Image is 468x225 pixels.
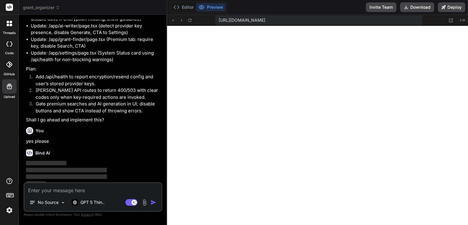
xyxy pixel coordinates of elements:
li: [PERSON_NAME] API routes to return 400/503 with clear codes only when key-required actions are in... [31,87,161,101]
button: Download [400,2,434,12]
li: Update: /app/settings/page.tsx (System Status card using /api/health for non-blocking warnings) [31,50,161,63]
li: Gate premium searches and AI generation in UI; disable buttons and show CTA instead of throwing e... [31,101,161,114]
h6: You [36,128,44,134]
p: yes please [26,138,161,145]
label: Upload [4,94,15,99]
button: Editor [171,3,196,11]
label: code [5,51,14,56]
p: Plan: [26,66,161,73]
button: Deploy [438,2,465,12]
span: ‌ [26,181,46,186]
p: GPT 5 Thin.. [80,199,105,205]
p: Shall I go ahead and implement this? [26,117,161,123]
label: threads [3,30,16,36]
img: attachment [141,199,148,206]
iframe: Preview [167,26,468,225]
span: ‌ [26,161,66,165]
img: icon [150,199,157,205]
span: privacy [81,213,92,216]
img: Pick Models [60,200,66,205]
h6: Bind AI [35,150,50,156]
button: Preview [196,3,226,11]
p: Always double-check its answers. Your in Bind [24,212,162,217]
p: No Source [38,199,59,205]
li: Update: /app/ai-writer/page.tsx (detect provider key presence, disable Generate, CTA to Settings) [31,23,161,36]
button: Invite Team [366,2,396,12]
label: GitHub [4,72,15,77]
span: ‌ [26,174,107,179]
li: Add /api/health to report encryption/resend config and user’s stored provider keys. [31,73,161,87]
li: Update: /app/grant-finder/page.tsx (Premium tab: require key, disable Search, CTA) [31,36,161,50]
img: GPT 5 Thinking High [72,199,78,205]
img: settings [4,205,15,215]
span: ‌ [26,168,107,172]
span: grant_organizer [23,5,60,11]
span: [URL][DOMAIN_NAME] [219,17,265,23]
